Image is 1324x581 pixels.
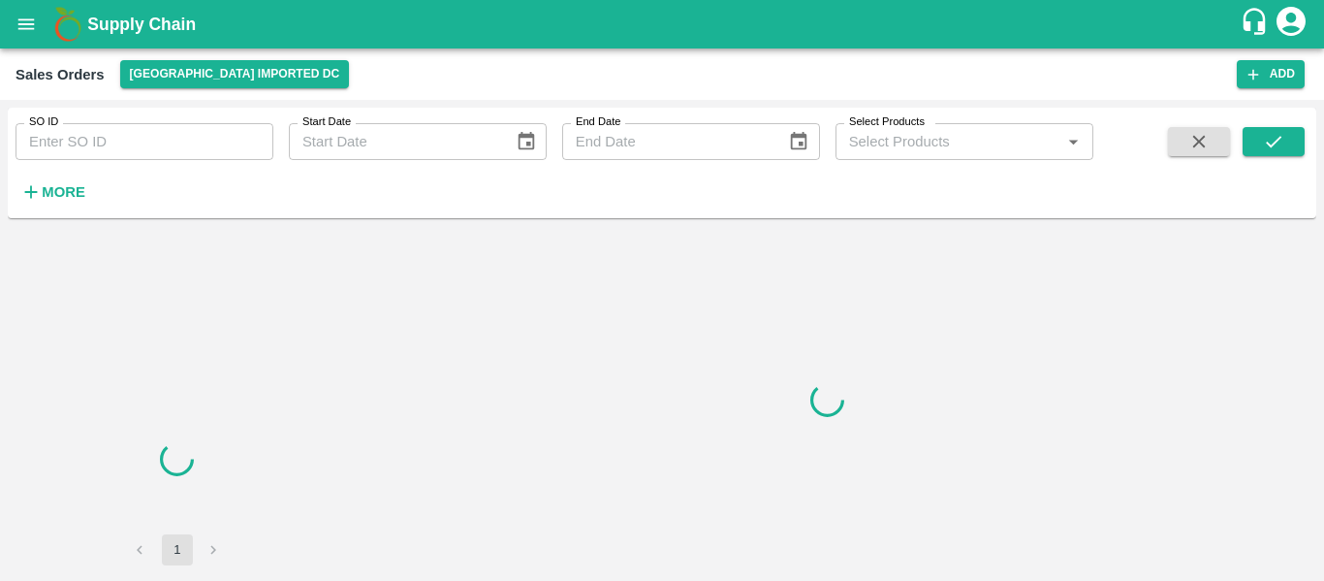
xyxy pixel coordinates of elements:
[162,534,193,565] button: page 1
[87,15,196,34] b: Supply Chain
[29,114,58,130] label: SO ID
[16,176,90,209] button: More
[120,60,350,88] button: Select DC
[302,114,351,130] label: Start Date
[1240,7,1274,42] div: customer-support
[16,123,273,160] input: Enter SO ID
[289,123,500,160] input: Start Date
[48,5,87,44] img: logo
[849,114,925,130] label: Select Products
[122,534,233,565] nav: pagination navigation
[1060,129,1086,154] button: Open
[841,129,1056,154] input: Select Products
[42,184,85,200] strong: More
[87,11,1240,38] a: Supply Chain
[16,62,105,87] div: Sales Orders
[780,123,817,160] button: Choose date
[1274,4,1308,45] div: account of current user
[508,123,545,160] button: Choose date
[576,114,620,130] label: End Date
[562,123,773,160] input: End Date
[4,2,48,47] button: open drawer
[1237,60,1305,88] button: Add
